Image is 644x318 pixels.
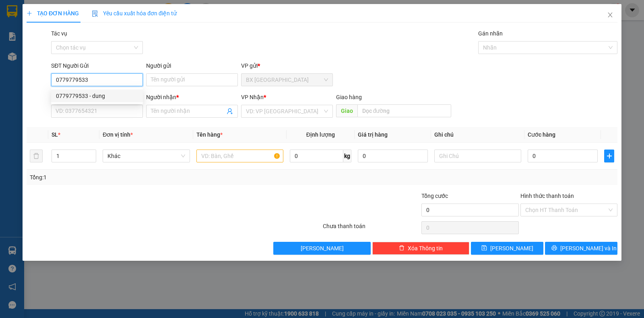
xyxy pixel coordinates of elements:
span: Nhận: [94,8,114,16]
div: 0938720124 [7,36,89,47]
div: Chưa thanh toán [322,222,421,236]
div: Người nhận [146,93,238,102]
div: 0779779533 - dung [56,91,138,100]
button: delete [30,150,43,162]
span: plus [27,10,32,16]
span: TẠO ĐƠN HÀNG [27,10,79,17]
span: Đơn vị tính [103,131,133,138]
span: save [481,245,487,251]
div: Người gửi [146,61,238,70]
span: CC : [93,54,104,62]
div: VP gửi [241,61,333,70]
span: BX Tân Châu [246,74,328,86]
div: An Sương [94,7,163,17]
div: BX [GEOGRAPHIC_DATA] [7,7,89,26]
div: DUNG [7,26,89,36]
span: delete [399,245,405,251]
span: Giao [336,104,357,117]
span: Định lượng [306,131,335,138]
input: VD: Bàn, Ghế [196,150,283,162]
span: [PERSON_NAME] [301,244,344,253]
div: SĐT Người Gửi [51,61,143,70]
span: Tổng cước [421,193,448,199]
span: SL [52,131,58,138]
button: save[PERSON_NAME] [471,242,543,255]
button: deleteXóa Thông tin [372,242,469,255]
button: plus [604,150,614,162]
span: plus [605,153,614,159]
label: Tác vụ [51,30,67,37]
label: Gán nhãn [478,30,503,37]
span: Xóa Thông tin [408,244,443,253]
span: kg [343,150,351,162]
span: close [607,12,613,18]
span: Cước hàng [528,131,555,138]
div: 30.000 [93,52,164,63]
span: Giao hàng [336,94,362,100]
span: [PERSON_NAME] và In [560,244,617,253]
span: [PERSON_NAME] [490,244,533,253]
label: Hình thức thanh toán [520,193,574,199]
span: Tên hàng [196,131,223,138]
div: 0779779533 - dung [51,89,143,102]
span: VP Nhận [241,94,264,100]
th: Ghi chú [431,127,524,143]
button: [PERSON_NAME] [273,242,370,255]
div: Tổng: 1 [30,173,249,182]
button: Close [599,4,621,27]
button: printer[PERSON_NAME] và In [545,242,617,255]
div: PHONG [94,17,163,26]
img: icon [92,10,98,17]
span: Gửi: [7,8,19,16]
span: Giá trị hàng [358,131,388,138]
span: user-add [227,108,233,114]
span: Khác [107,150,185,162]
span: printer [551,245,557,251]
span: Yêu cầu xuất hóa đơn điện tử [92,10,177,17]
input: Dọc đường [357,104,452,117]
input: Ghi Chú [434,150,521,162]
input: 0 [358,150,428,162]
div: 0961150152 [94,26,163,37]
